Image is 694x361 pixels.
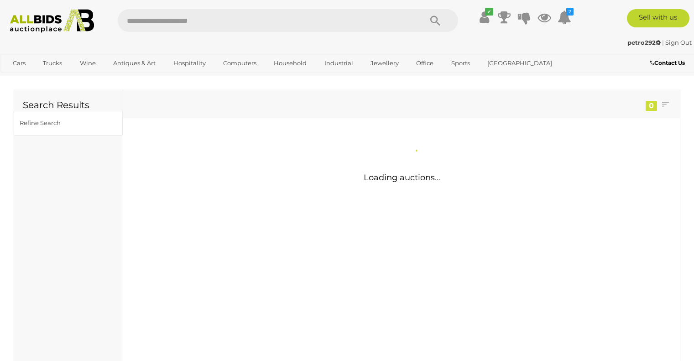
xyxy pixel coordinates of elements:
[217,56,262,71] a: Computers
[650,59,685,66] b: Contact Us
[268,56,313,71] a: Household
[107,56,162,71] a: Antiques & Art
[318,56,359,71] a: Industrial
[627,9,689,27] a: Sell with us
[167,56,212,71] a: Hospitality
[23,100,114,110] h2: Search Results
[445,56,476,71] a: Sports
[481,56,558,71] a: [GEOGRAPHIC_DATA]
[627,39,662,46] a: petro292
[365,56,405,71] a: Jewellery
[412,9,458,32] button: Search
[485,8,493,16] i: ✔
[74,56,102,71] a: Wine
[650,58,687,68] a: Contact Us
[646,101,657,111] div: 0
[5,9,99,33] img: Allbids.com.au
[627,39,661,46] strong: petro292
[7,56,31,71] a: Cars
[37,56,68,71] a: Trucks
[20,118,95,128] div: Refine Search
[410,56,439,71] a: Office
[665,39,692,46] a: Sign Out
[477,9,491,26] a: ✔
[566,8,574,16] i: 2
[662,39,664,46] span: |
[364,173,440,183] span: Loading auctions...
[558,9,571,26] a: 2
